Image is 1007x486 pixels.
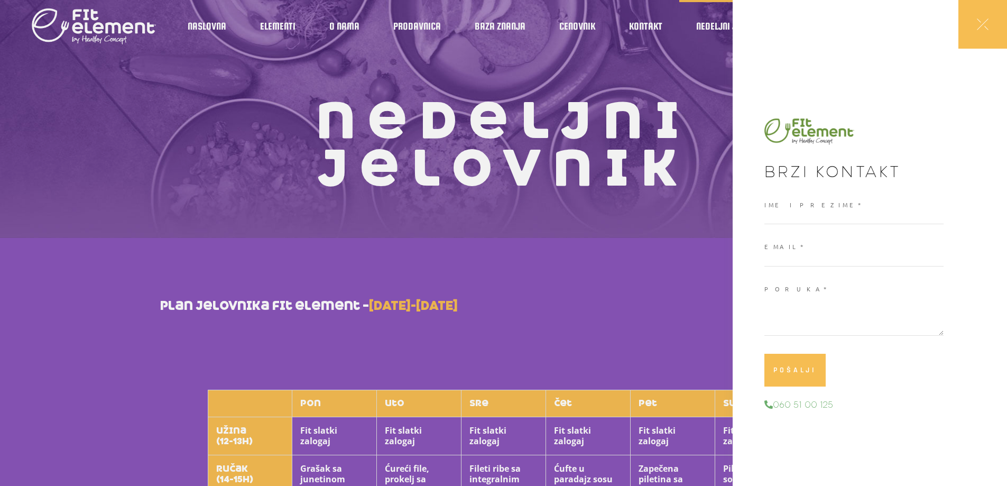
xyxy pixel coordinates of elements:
label: Email* [764,242,944,280]
a: 060 51 00 125 [764,399,833,410]
input: Email* [764,252,944,267]
form: Contact form [764,200,944,387]
span: Pošalji [773,363,817,378]
textarea: Poruka* [764,294,944,336]
button: Pošalji [764,354,826,387]
h4: BRZI KONTAKT [764,163,944,180]
label: Ime i prezime* [764,200,944,239]
input: Ime i prezime* [764,209,944,224]
label: Poruka* [764,285,944,350]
